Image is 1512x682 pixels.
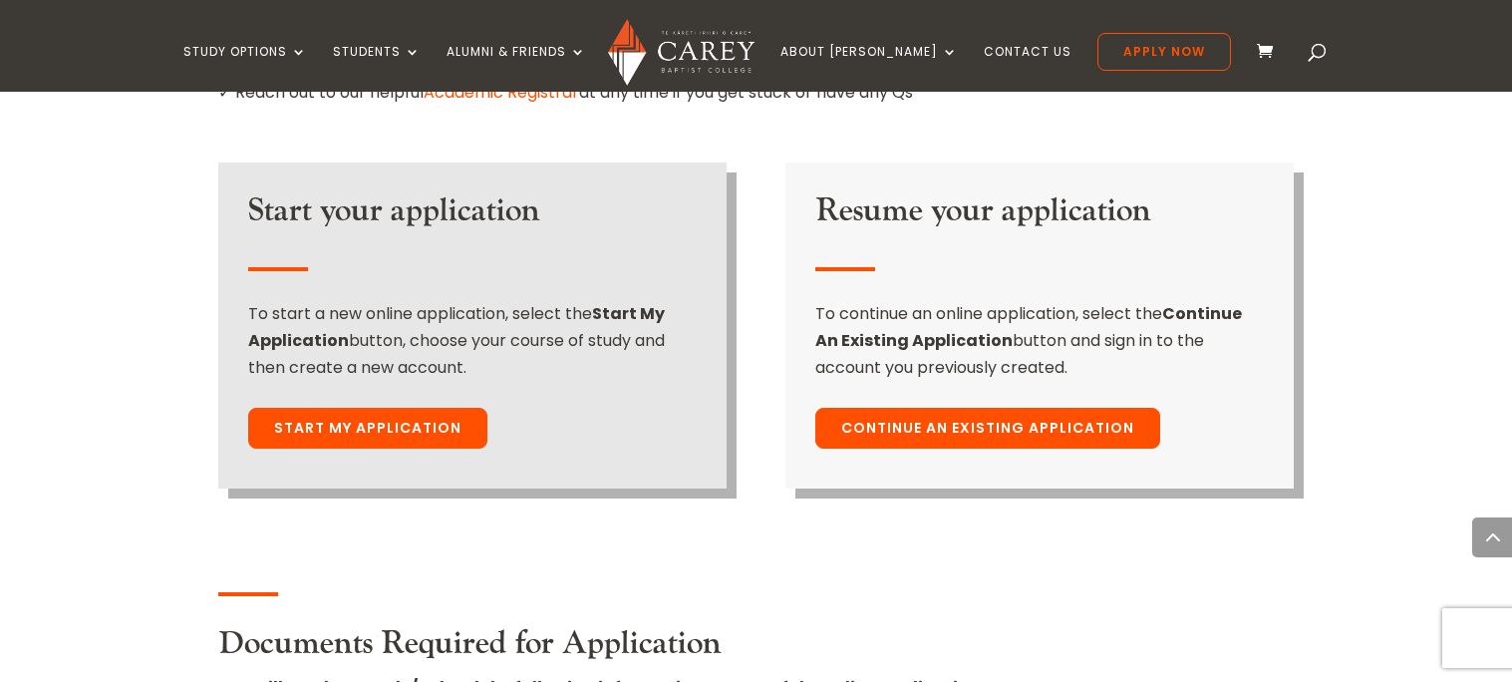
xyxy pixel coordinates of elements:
a: Continue An Existing Application [815,408,1160,450]
a: Contact Us [984,45,1071,92]
strong: Start My Application [248,302,665,352]
h3: Start your application [248,192,697,240]
a: Academic Registrar [424,81,579,104]
a: Study Options [183,45,307,92]
p: ✓ Reach out to our helpful at any time if you get stuck or have any Qs [218,79,1295,106]
a: Students [333,45,421,92]
span: To start a new online application, select the [248,302,592,325]
a: Alumni & Friends [447,45,586,92]
a: Apply Now [1097,33,1231,71]
span: button, choose your course of study and then create a new account. [248,329,665,379]
span: To continue an online application, select the [815,302,1162,325]
a: Start My Application [248,408,487,450]
a: About [PERSON_NAME] [780,45,958,92]
img: Carey Baptist College [608,19,755,86]
h3: Resume your application [815,192,1264,240]
strong: Continue An Existing Application [815,302,1242,352]
strong: Documents Required for Application [218,623,722,664]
